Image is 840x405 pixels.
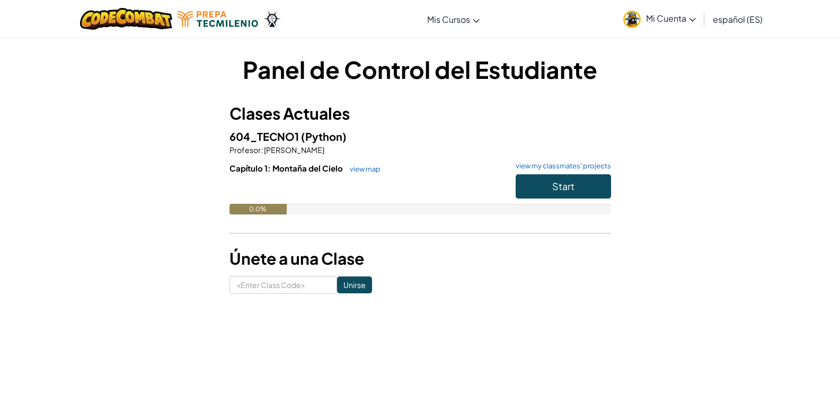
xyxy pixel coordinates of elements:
button: Start [516,174,611,199]
input: Unirse [337,276,372,293]
img: CodeCombat logo [80,8,173,30]
h3: Únete a una Clase [229,247,611,271]
span: Mi Cuenta [646,13,696,24]
img: Ozaria [263,11,280,27]
span: 604_TECNO1 [229,130,301,143]
span: Capítulo 1: Montaña del Cielo [229,163,344,173]
a: Mi Cuenta [618,2,701,35]
input: <Enter Class Code> [229,276,337,294]
span: (Python) [301,130,347,143]
span: Start [552,180,574,192]
span: : [261,145,263,155]
a: español (ES) [708,5,768,33]
div: 0.0% [229,204,287,214]
h1: Panel de Control del Estudiante [229,53,611,86]
a: view my classmates' projects [510,163,611,169]
h3: Clases Actuales [229,102,611,125]
span: Profesor [229,145,261,155]
a: view map [344,165,381,173]
span: español (ES) [713,14,763,25]
img: Tecmilenio logo [178,11,258,27]
a: Mis Cursos [422,5,485,33]
span: [PERSON_NAME] [263,145,324,155]
span: Mis Cursos [427,14,470,25]
img: avatar [623,11,641,28]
